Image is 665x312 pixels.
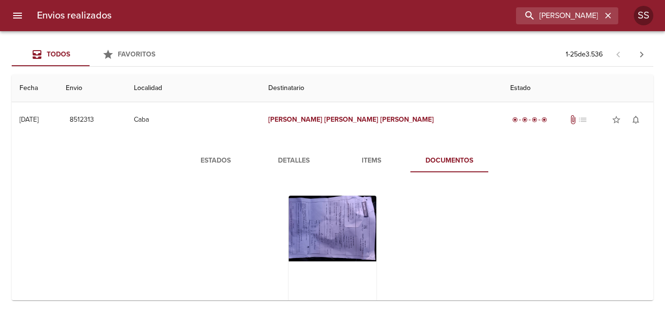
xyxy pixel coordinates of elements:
[626,110,646,129] button: Activar notificaciones
[268,115,322,124] em: [PERSON_NAME]
[12,43,167,66] div: Tabs Envios
[516,7,602,24] input: buscar
[177,149,488,172] div: Tabs detalle de guia
[566,50,603,59] p: 1 - 25 de 3.536
[634,6,653,25] div: Abrir información de usuario
[324,115,378,124] em: [PERSON_NAME]
[630,43,653,66] span: Pagina siguiente
[70,114,94,126] span: 8512313
[578,115,588,125] span: No tiene pedido asociado
[541,117,547,123] span: radio_button_checked
[568,115,578,125] span: Tiene documentos adjuntos
[118,50,155,58] span: Favoritos
[183,155,249,167] span: Estados
[510,115,549,125] div: Entregado
[126,102,260,137] td: Caba
[260,155,327,167] span: Detalles
[19,115,38,124] div: [DATE]
[47,50,70,58] span: Todos
[631,115,641,125] span: notifications_none
[502,74,653,102] th: Estado
[532,117,537,123] span: radio_button_checked
[380,115,434,124] em: [PERSON_NAME]
[607,110,626,129] button: Agregar a favoritos
[522,117,528,123] span: radio_button_checked
[607,49,630,59] span: Pagina anterior
[634,6,653,25] div: SS
[6,4,29,27] button: menu
[260,74,502,102] th: Destinatario
[512,117,518,123] span: radio_button_checked
[338,155,405,167] span: Items
[416,155,482,167] span: Documentos
[37,8,111,23] h6: Envios realizados
[126,74,260,102] th: Localidad
[58,74,126,102] th: Envio
[12,74,58,102] th: Fecha
[66,111,98,129] button: 8512313
[611,115,621,125] span: star_border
